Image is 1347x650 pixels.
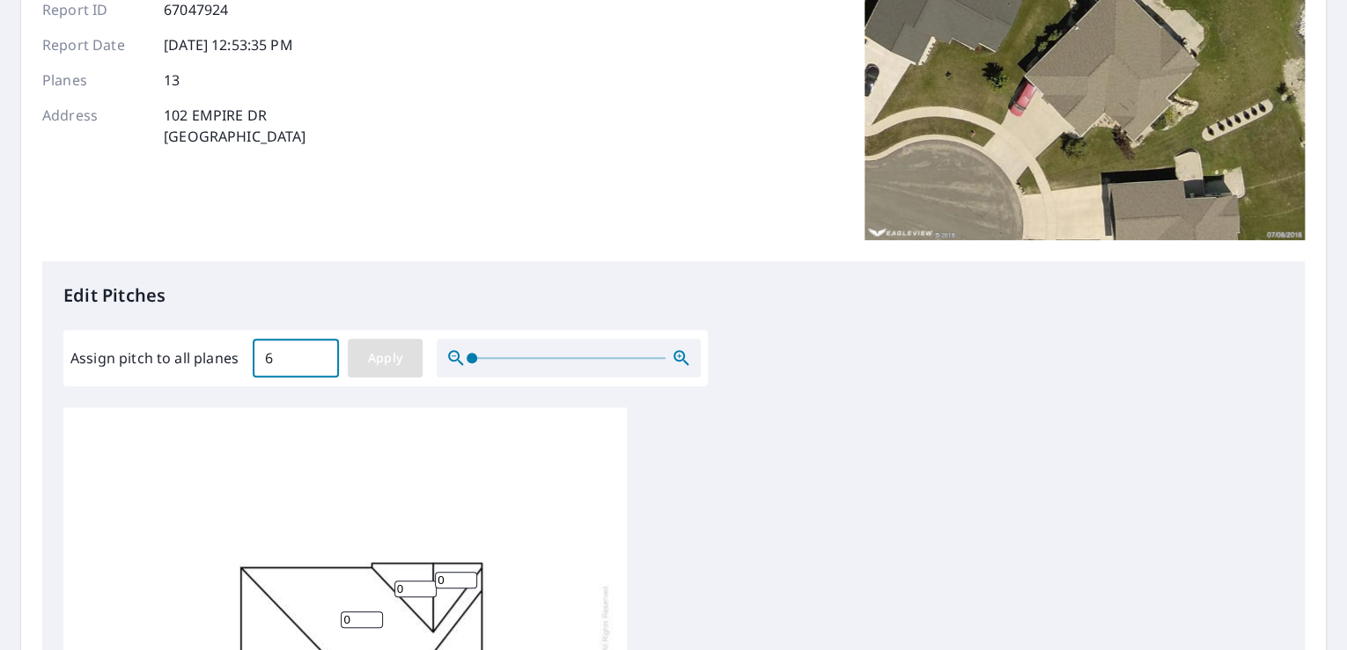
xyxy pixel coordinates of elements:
p: 13 [164,69,180,91]
p: Edit Pitches [63,282,1284,309]
label: Assign pitch to all planes [70,347,239,369]
p: [DATE] 12:53:35 PM [164,34,293,55]
p: Address [42,105,148,147]
input: 00.0 [253,333,339,383]
p: Planes [42,69,148,91]
p: 102 EMPIRE DR [GEOGRAPHIC_DATA] [164,105,306,147]
button: Apply [348,339,423,377]
p: Report Date [42,34,148,55]
span: Apply [362,347,409,369]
